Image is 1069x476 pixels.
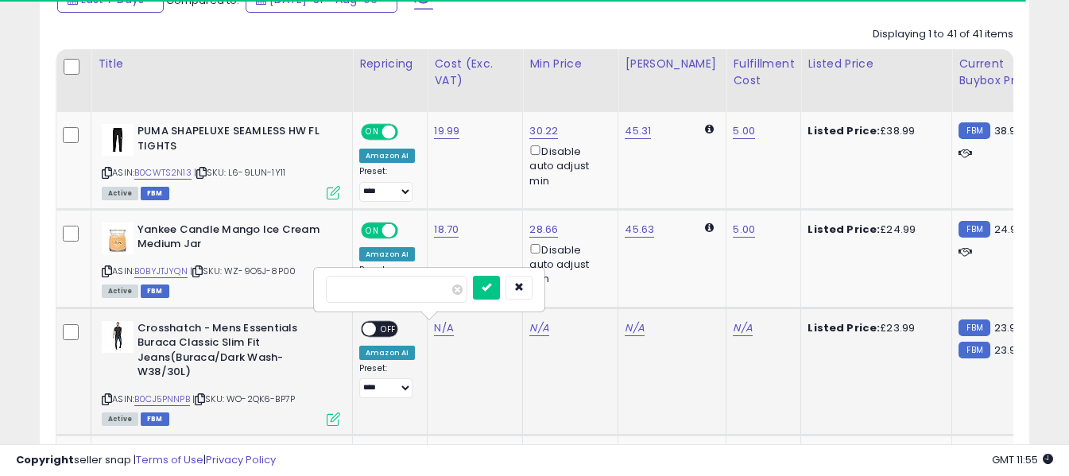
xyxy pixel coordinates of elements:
[102,412,138,426] span: All listings currently available for purchase on Amazon
[873,27,1013,42] div: Displaying 1 to 41 of 41 items
[808,321,939,335] div: £23.99
[98,56,346,72] div: Title
[102,284,138,298] span: All listings currently available for purchase on Amazon
[359,247,415,261] div: Amazon AI
[362,126,382,139] span: ON
[16,453,276,468] div: seller snap | |
[529,142,606,188] div: Disable auto adjust min
[141,284,169,298] span: FBM
[994,342,1023,358] span: 23.99
[359,363,415,399] div: Preset:
[529,241,606,287] div: Disable auto adjust min
[808,320,880,335] b: Listed Price:
[994,320,1023,335] span: 23.99
[134,393,190,406] a: B0CJ5PNNPB
[137,223,331,256] b: Yankee Candle Mango Ice Cream Medium Jar
[362,223,382,237] span: ON
[529,56,611,72] div: Min Price
[994,123,1023,138] span: 38.99
[359,149,415,163] div: Amazon AI
[190,265,296,277] span: | SKU: WZ-9O5J-8P00
[434,56,516,89] div: Cost (Exc. VAT)
[625,123,651,139] a: 45.31
[808,124,939,138] div: £38.99
[434,123,459,139] a: 19.99
[733,320,752,336] a: N/A
[102,321,134,353] img: 31sYR6xI4oL._SL40_.jpg
[141,412,169,426] span: FBM
[359,265,415,300] div: Preset:
[959,221,990,238] small: FBM
[529,320,548,336] a: N/A
[733,56,794,89] div: Fulfillment Cost
[434,320,453,336] a: N/A
[376,322,401,335] span: OFF
[102,223,340,296] div: ASIN:
[705,223,714,233] i: Calculated using Dynamic Max Price.
[206,452,276,467] a: Privacy Policy
[959,342,990,358] small: FBM
[808,223,939,237] div: £24.99
[359,56,420,72] div: Repricing
[192,393,295,405] span: | SKU: WO-2QK6-BP7P
[102,187,138,200] span: All listings currently available for purchase on Amazon
[529,123,558,139] a: 30.22
[396,223,421,237] span: OFF
[434,222,459,238] a: 18.70
[808,123,880,138] b: Listed Price:
[137,321,331,384] b: Crosshatch - Mens Essentials Buraca Classic Slim Fit Jeans(Buraca/Dark Wash-W38/30L)
[102,124,134,156] img: 21YFjQ3+PsL._SL40_.jpg
[959,319,990,336] small: FBM
[625,222,654,238] a: 45.63
[733,222,755,238] a: 5.00
[994,222,1024,237] span: 24.99
[959,56,1040,89] div: Current Buybox Price
[136,452,203,467] a: Terms of Use
[134,265,188,278] a: B0BYJTJYQN
[705,124,714,134] i: Calculated using Dynamic Max Price.
[102,223,134,254] img: 31uiL8UeK9L._SL40_.jpg
[959,122,990,139] small: FBM
[992,452,1053,467] span: 2025-08-14 11:55 GMT
[102,321,340,424] div: ASIN:
[625,320,644,336] a: N/A
[808,56,945,72] div: Listed Price
[808,222,880,237] b: Listed Price:
[194,166,285,179] span: | SKU: L6-9LUN-1Y11
[529,222,558,238] a: 28.66
[359,166,415,202] div: Preset:
[137,124,331,157] b: PUMA SHAPELUXE SEAMLESS HW FL TIGHTS
[134,166,192,180] a: B0CWTS2N13
[396,126,421,139] span: OFF
[733,123,755,139] a: 5.00
[141,187,169,200] span: FBM
[625,56,719,72] div: [PERSON_NAME]
[359,346,415,360] div: Amazon AI
[16,452,74,467] strong: Copyright
[102,124,340,198] div: ASIN:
